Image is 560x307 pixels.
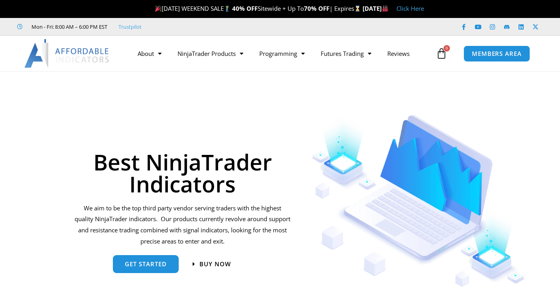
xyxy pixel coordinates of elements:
[74,203,292,247] p: We aim to be the top third party vendor serving traders with the highest quality NinjaTrader indi...
[113,255,179,273] a: get started
[313,44,379,63] a: Futures Trading
[30,22,107,32] span: Mon - Fri: 8:00 AM – 6:00 PM EST
[472,51,522,57] span: MEMBERS AREA
[312,115,525,287] img: Indicators 1 | Affordable Indicators – NinjaTrader
[424,42,459,65] a: 0
[224,6,230,12] img: 🏌️‍♂️
[199,261,231,267] span: Buy now
[355,6,361,12] img: ⌛
[363,4,388,12] strong: [DATE]
[382,6,388,12] img: 🏭
[251,44,313,63] a: Programming
[444,45,450,51] span: 0
[463,46,530,62] a: MEMBERS AREA
[130,44,170,63] a: About
[118,22,142,32] a: Trustpilot
[170,44,251,63] a: NinjaTrader Products
[24,39,110,68] img: LogoAI | Affordable Indicators – NinjaTrader
[125,261,167,267] span: get started
[304,4,329,12] strong: 70% OFF
[232,4,258,12] strong: 40% OFF
[130,44,434,63] nav: Menu
[379,44,418,63] a: Reviews
[153,4,363,12] span: [DATE] WEEKEND SALE Sitewide + Up To | Expires
[74,151,292,195] h1: Best NinjaTrader Indicators
[155,6,161,12] img: 🎉
[193,261,231,267] a: Buy now
[396,4,424,12] a: Click Here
